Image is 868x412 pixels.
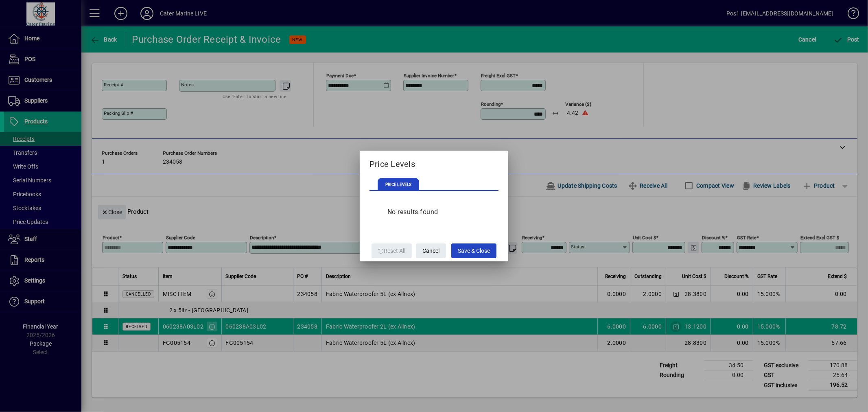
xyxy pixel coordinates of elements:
span: Cancel [422,244,439,258]
span: Save & Close [458,244,490,258]
h2: Price Levels [360,151,508,174]
span: PRICE LEVELS [378,178,419,191]
button: Save & Close [451,243,496,258]
div: No results found [379,199,446,225]
button: Cancel [416,243,446,258]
